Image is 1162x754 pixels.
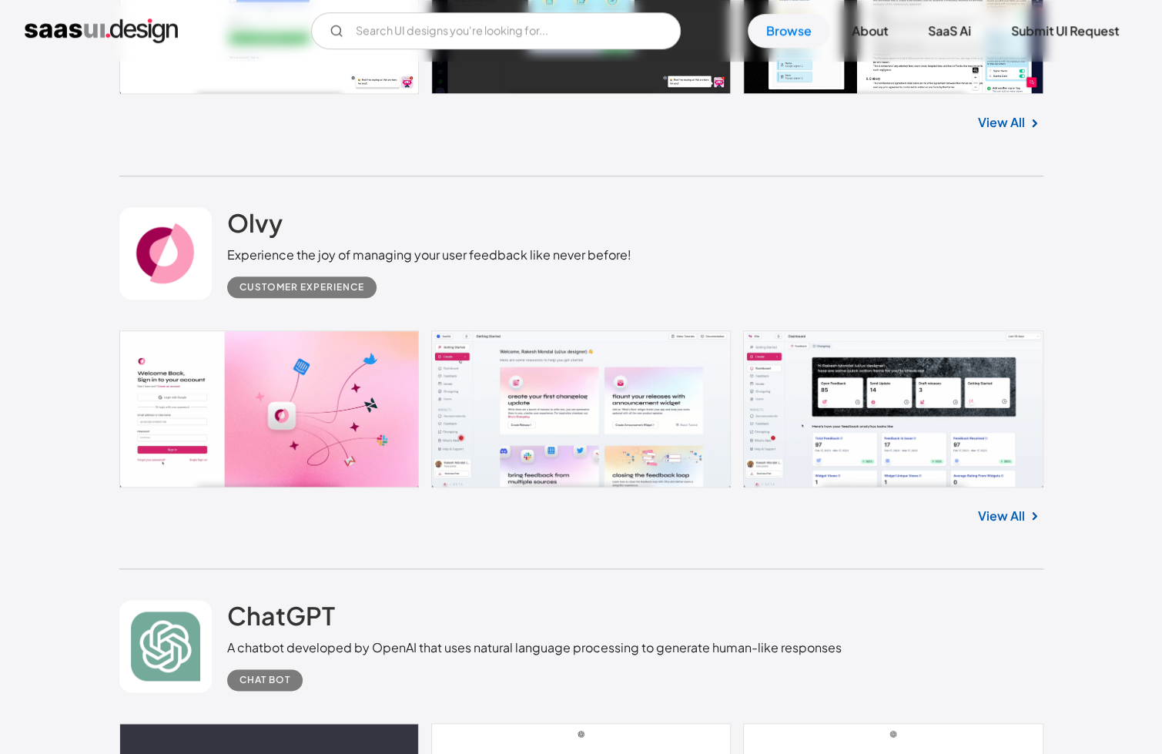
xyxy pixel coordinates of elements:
[993,14,1137,48] a: Submit UI Request
[239,278,364,297] div: Customer Experience
[909,14,990,48] a: SaaS Ai
[227,638,842,657] div: A chatbot developed by OpenAI that uses natural language processing to generate human-like responses
[227,207,283,246] a: Olvy
[25,18,178,43] a: home
[311,12,681,49] input: Search UI designs you're looking for...
[227,600,335,631] h2: ChatGPT
[311,12,681,49] form: Email Form
[227,246,631,264] div: Experience the joy of managing your user feedback like never before!
[227,600,335,638] a: ChatGPT
[978,113,1025,132] a: View All
[833,14,906,48] a: About
[239,671,290,689] div: Chat Bot
[978,507,1025,525] a: View All
[748,14,830,48] a: Browse
[227,207,283,238] h2: Olvy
